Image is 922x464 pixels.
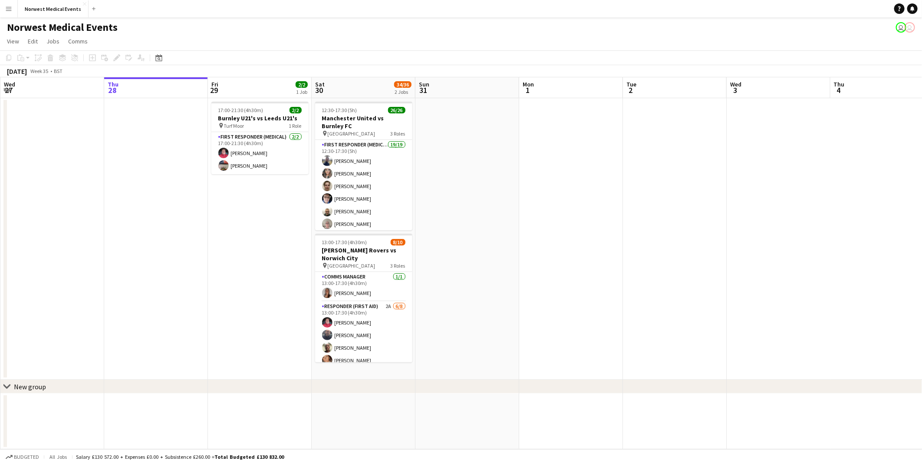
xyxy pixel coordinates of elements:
span: Fri [211,80,218,88]
span: 29 [210,85,218,95]
a: Edit [24,36,41,47]
span: Turf Moor [224,123,244,129]
span: 34/36 [394,81,412,88]
span: Tue [626,80,636,88]
app-job-card: 12:30-17:30 (5h)26/26Manchester United vs Burnley FC [GEOGRAPHIC_DATA]3 RolesFirst Responder (Med... [315,102,412,230]
span: 3 [729,85,741,95]
span: Budgeted [14,454,39,460]
span: 17:00-21:30 (4h30m) [218,107,263,113]
div: BST [54,68,63,74]
span: Wed [4,80,15,88]
app-card-role: Comms Manager1/113:00-17:30 (4h30m)[PERSON_NAME] [315,272,412,302]
app-job-card: 17:00-21:30 (4h30m)2/2Burnley U21's vs Leeds U21's Turf Moor1 RoleFirst Responder (Medical)2/217:... [211,102,309,174]
span: 26/26 [388,107,405,113]
a: Jobs [43,36,63,47]
span: Mon [523,80,534,88]
div: [DATE] [7,67,27,76]
span: 31 [418,85,429,95]
span: 27 [3,85,15,95]
span: Total Budgeted £130 832.00 [214,454,284,460]
button: Budgeted [4,452,40,462]
div: 1 Job [296,89,307,95]
div: 2 Jobs [395,89,411,95]
h3: Burnley U21's vs Leeds U21's [211,114,309,122]
app-card-role: First Responder (Medical)2/217:00-21:30 (4h30m)[PERSON_NAME][PERSON_NAME] [211,132,309,174]
span: Sun [419,80,429,88]
span: Week 35 [29,68,50,74]
span: Wed [730,80,741,88]
span: Jobs [46,37,59,45]
h3: Manchester United vs Burnley FC [315,114,412,130]
span: 3 Roles [391,130,405,137]
span: Comms [68,37,88,45]
span: 1 Role [289,123,302,129]
span: 28 [106,85,119,95]
app-job-card: 13:00-17:30 (4h30m)8/10[PERSON_NAME] Rovers vs Norwich City [GEOGRAPHIC_DATA]3 RolesComms Manager... [315,234,412,362]
span: Thu [108,80,119,88]
span: Sat [315,80,325,88]
span: All jobs [48,454,69,460]
span: 1 [521,85,534,95]
span: View [7,37,19,45]
span: 2/2 [296,81,308,88]
span: 2/2 [290,107,302,113]
span: 3 Roles [391,262,405,269]
div: New group [14,382,46,391]
span: [GEOGRAPHIC_DATA] [328,130,375,137]
app-user-avatar: Rory Murphy [905,22,915,33]
span: 4 [833,85,845,95]
app-user-avatar: Rory Murphy [896,22,906,33]
app-card-role: Responder (First Aid)2A6/813:00-17:30 (4h30m)[PERSON_NAME][PERSON_NAME][PERSON_NAME][PERSON_NAME] [315,302,412,419]
a: Comms [65,36,91,47]
button: Norwest Medical Events [18,0,89,17]
span: 12:30-17:30 (5h) [322,107,357,113]
span: [GEOGRAPHIC_DATA] [328,262,375,269]
span: Edit [28,37,38,45]
h1: Norwest Medical Events [7,21,118,34]
span: Thu [834,80,845,88]
span: 2 [625,85,636,95]
h3: [PERSON_NAME] Rovers vs Norwich City [315,246,412,262]
span: 30 [314,85,325,95]
app-card-role: First Responder (Medical)19/1912:30-17:30 (5h)[PERSON_NAME][PERSON_NAME][PERSON_NAME][PERSON_NAME... [315,140,412,396]
a: View [3,36,23,47]
div: Salary £130 572.00 + Expenses £0.00 + Subsistence £260.00 = [76,454,284,460]
span: 13:00-17:30 (4h30m) [322,239,367,245]
span: 8/10 [391,239,405,245]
